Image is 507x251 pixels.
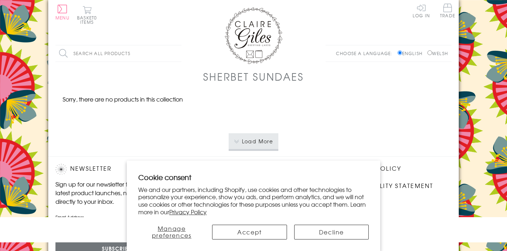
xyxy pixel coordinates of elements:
button: Manage preferences [138,225,205,239]
input: Search [174,45,181,62]
button: Basket0 items [77,6,97,24]
a: Accessibility Statement [344,181,434,191]
a: Privacy Policy [169,207,207,216]
input: Search all products [55,45,181,62]
p: Sorry, there are no products in this collection [55,95,190,103]
h2: Cookie consent [138,172,369,182]
a: Trade [440,4,455,19]
a: Log In [413,4,430,18]
p: Sign up for our newsletter to receive the latest product launches, news and offers directly to yo... [55,180,178,206]
input: English [398,50,402,55]
p: We and our partners, including Shopify, use cookies and other technologies to personalize your ex... [138,186,369,216]
span: 0 items [80,14,97,25]
button: Menu [55,5,69,20]
p: Choose a language: [336,50,396,57]
h2: Newsletter [55,164,178,175]
input: Welsh [427,50,432,55]
label: Email Address [55,214,178,220]
button: Load More [229,133,279,149]
span: Menu [55,14,69,21]
h1: Sherbet Sundaes [203,69,304,84]
button: Decline [294,225,369,239]
button: Accept [212,225,287,239]
span: Trade [440,4,455,18]
label: English [398,50,426,57]
span: Manage preferences [152,224,192,239]
img: Claire Giles Greetings Cards [225,7,282,64]
label: Welsh [427,50,448,57]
